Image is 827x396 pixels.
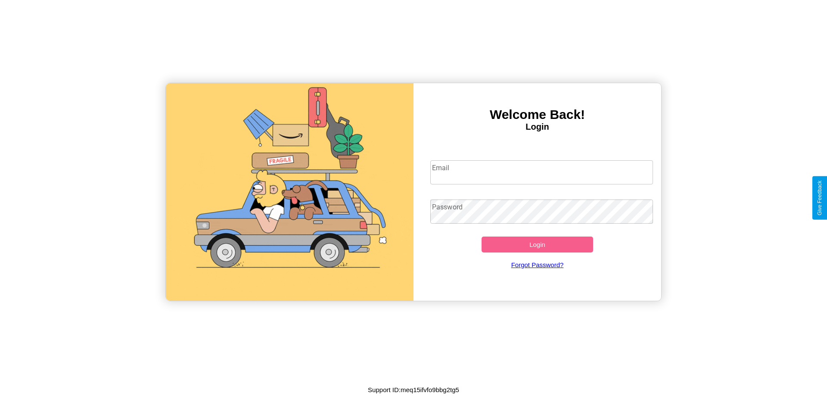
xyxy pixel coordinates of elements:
h4: Login [413,122,661,132]
button: Login [482,237,593,253]
div: Give Feedback [817,181,823,215]
a: Forgot Password? [426,253,649,277]
img: gif [166,83,413,301]
h3: Welcome Back! [413,107,661,122]
p: Support ID: meq15ifvfo9bbg2tg5 [368,384,459,396]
